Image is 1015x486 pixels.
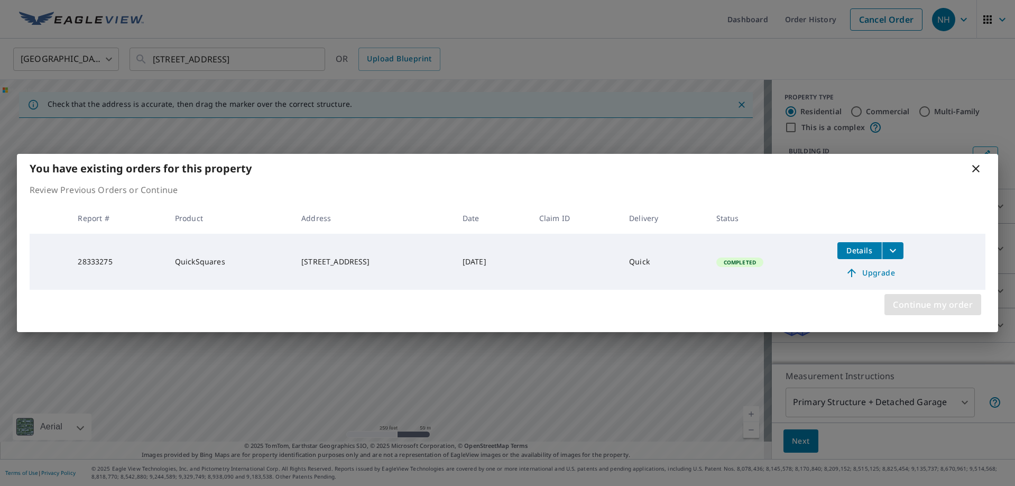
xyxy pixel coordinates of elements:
span: Continue my order [893,297,973,312]
th: Product [167,203,293,234]
button: detailsBtn-28333275 [837,242,882,259]
div: [STREET_ADDRESS] [301,256,446,267]
th: Report # [69,203,166,234]
a: Upgrade [837,264,903,281]
button: Continue my order [884,294,981,315]
p: Review Previous Orders or Continue [30,184,985,196]
th: Date [454,203,531,234]
th: Status [708,203,829,234]
th: Address [293,203,454,234]
span: Completed [717,259,762,266]
td: [DATE] [454,234,531,290]
span: Upgrade [844,267,897,279]
b: You have existing orders for this property [30,161,252,176]
td: Quick [621,234,708,290]
span: Details [844,245,875,255]
td: 28333275 [69,234,166,290]
th: Claim ID [531,203,621,234]
td: QuickSquares [167,234,293,290]
button: filesDropdownBtn-28333275 [882,242,903,259]
th: Delivery [621,203,708,234]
